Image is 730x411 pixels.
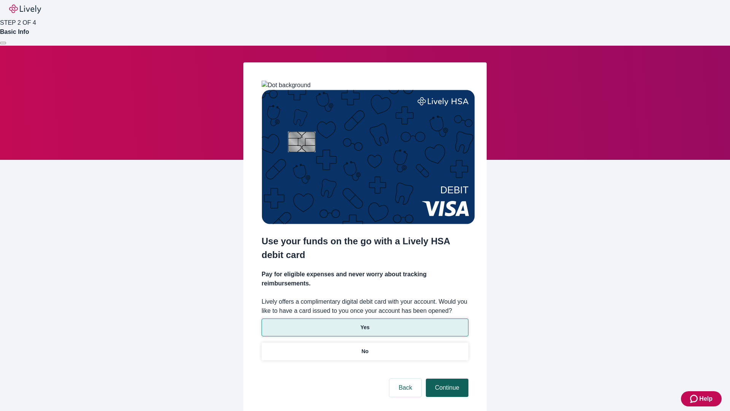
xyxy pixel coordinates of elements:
[262,234,468,262] h2: Use your funds on the go with a Lively HSA debit card
[262,297,468,315] label: Lively offers a complimentary digital debit card with your account. Would you like to have a card...
[389,379,421,397] button: Back
[690,394,699,403] svg: Zendesk support icon
[262,319,468,336] button: Yes
[681,391,722,406] button: Zendesk support iconHelp
[262,81,311,90] img: Dot background
[262,342,468,360] button: No
[360,323,370,331] p: Yes
[262,270,468,288] h4: Pay for eligible expenses and never worry about tracking reimbursements.
[699,394,713,403] span: Help
[426,379,468,397] button: Continue
[9,5,41,14] img: Lively
[262,90,475,224] img: Debit card
[362,347,369,355] p: No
